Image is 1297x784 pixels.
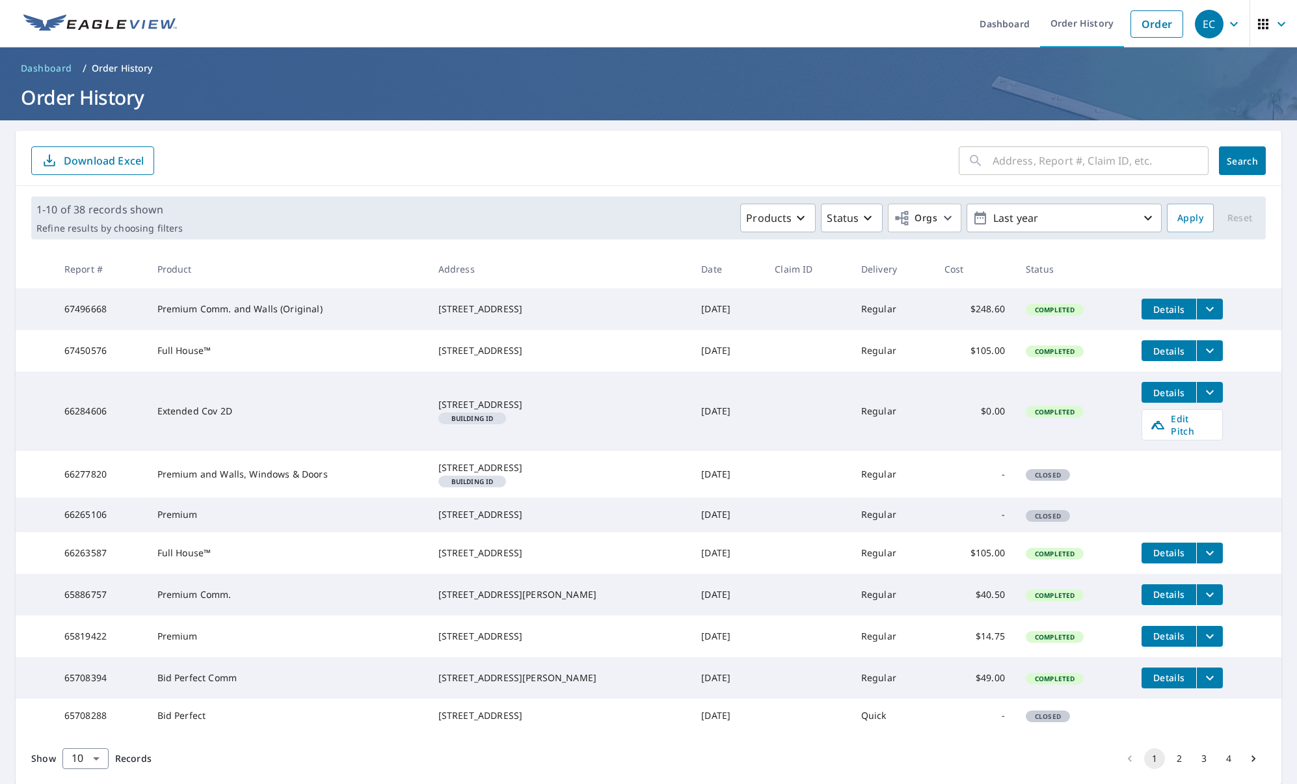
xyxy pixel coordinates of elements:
[1219,146,1266,175] button: Search
[1142,409,1223,440] a: Edit Pitch
[54,615,147,657] td: 65819422
[1142,340,1196,361] button: detailsBtn-67450576
[691,657,764,699] td: [DATE]
[746,210,792,226] p: Products
[438,303,681,316] div: [STREET_ADDRESS]
[691,288,764,330] td: [DATE]
[36,223,183,234] p: Refine results by choosing filters
[54,330,147,372] td: 67450576
[851,574,934,615] td: Regular
[438,344,681,357] div: [STREET_ADDRESS]
[1149,386,1188,399] span: Details
[147,574,428,615] td: Premium Comm.
[438,588,681,601] div: [STREET_ADDRESS][PERSON_NAME]
[451,478,494,485] em: Building ID
[147,330,428,372] td: Full House™
[1149,345,1188,357] span: Details
[934,451,1015,498] td: -
[967,204,1162,232] button: Last year
[827,210,859,226] p: Status
[1167,204,1214,232] button: Apply
[23,14,177,34] img: EV Logo
[147,288,428,330] td: Premium Comm. and Walls (Original)
[934,615,1015,657] td: $14.75
[1142,626,1196,647] button: detailsBtn-65819422
[31,146,154,175] button: Download Excel
[1027,347,1082,356] span: Completed
[54,574,147,615] td: 65886757
[1142,584,1196,605] button: detailsBtn-65886757
[1142,543,1196,563] button: detailsBtn-66263587
[934,250,1015,288] th: Cost
[438,508,681,521] div: [STREET_ADDRESS]
[62,740,109,777] div: 10
[16,58,77,79] a: Dashboard
[1229,155,1255,167] span: Search
[691,699,764,733] td: [DATE]
[54,288,147,330] td: 67496668
[54,498,147,532] td: 66265106
[147,498,428,532] td: Premium
[1196,340,1223,361] button: filesDropdownBtn-67450576
[1027,632,1082,642] span: Completed
[1142,382,1196,403] button: detailsBtn-66284606
[1117,748,1266,769] nav: pagination navigation
[1149,588,1188,601] span: Details
[1177,210,1203,226] span: Apply
[691,574,764,615] td: [DATE]
[451,415,494,422] em: Building ID
[1149,303,1188,316] span: Details
[691,330,764,372] td: [DATE]
[1027,712,1069,721] span: Closed
[934,699,1015,733] td: -
[54,451,147,498] td: 66277820
[1149,547,1188,559] span: Details
[851,699,934,733] td: Quick
[438,709,681,722] div: [STREET_ADDRESS]
[147,250,428,288] th: Product
[1169,748,1190,769] button: Go to page 2
[438,671,681,684] div: [STREET_ADDRESS][PERSON_NAME]
[1149,671,1188,684] span: Details
[147,372,428,451] td: Extended Cov 2D
[16,84,1281,111] h1: Order History
[1027,470,1069,480] span: Closed
[691,250,764,288] th: Date
[54,250,147,288] th: Report #
[888,204,961,232] button: Orgs
[147,532,428,574] td: Full House™
[115,752,152,764] span: Records
[1142,299,1196,319] button: detailsBtn-67496668
[691,451,764,498] td: [DATE]
[934,574,1015,615] td: $40.50
[1196,543,1223,563] button: filesDropdownBtn-66263587
[691,498,764,532] td: [DATE]
[851,250,934,288] th: Delivery
[1027,305,1082,314] span: Completed
[428,250,691,288] th: Address
[1196,668,1223,688] button: filesDropdownBtn-65708394
[1027,591,1082,600] span: Completed
[821,204,883,232] button: Status
[54,372,147,451] td: 66284606
[1196,382,1223,403] button: filesDropdownBtn-66284606
[54,657,147,699] td: 65708394
[851,451,934,498] td: Regular
[851,615,934,657] td: Regular
[934,657,1015,699] td: $49.00
[1027,549,1082,558] span: Completed
[64,154,144,168] p: Download Excel
[934,288,1015,330] td: $248.60
[1130,10,1183,38] a: Order
[147,615,428,657] td: Premium
[16,58,1281,79] nav: breadcrumb
[1027,674,1082,683] span: Completed
[21,62,72,75] span: Dashboard
[993,142,1209,179] input: Address, Report #, Claim ID, etc.
[147,699,428,733] td: Bid Perfect
[851,498,934,532] td: Regular
[934,532,1015,574] td: $105.00
[934,498,1015,532] td: -
[1027,407,1082,416] span: Completed
[438,630,681,643] div: [STREET_ADDRESS]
